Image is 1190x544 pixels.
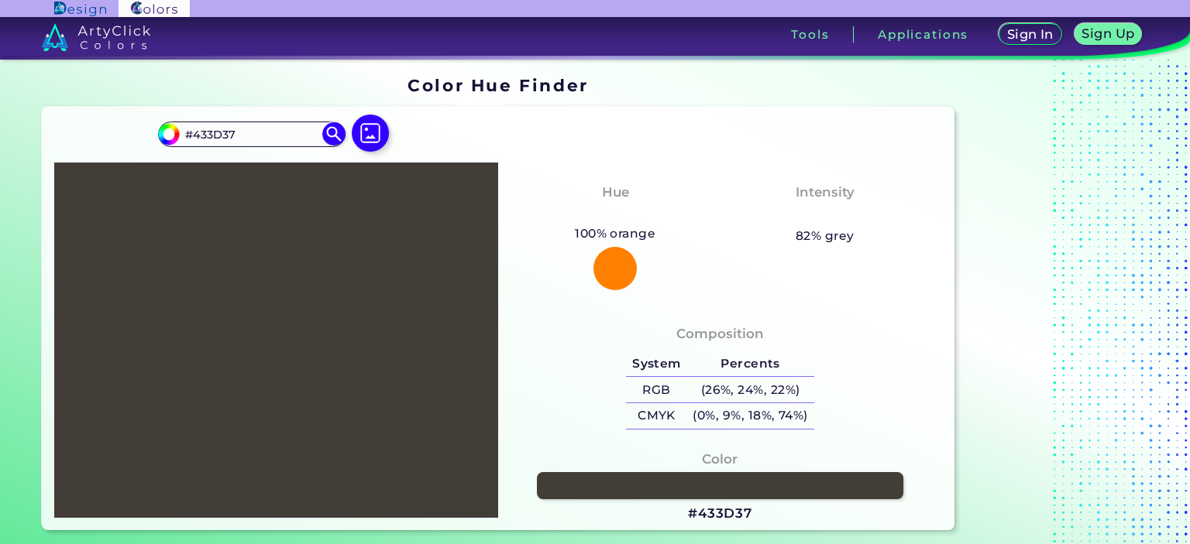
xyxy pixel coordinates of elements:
[796,226,855,246] h5: 82% grey
[569,224,662,244] h5: 100% orange
[688,505,752,523] h3: #433D37
[626,351,686,377] h5: System
[582,206,648,224] h3: Orange
[408,74,588,97] h1: Color Hue Finder
[180,124,324,145] input: type color..
[796,181,855,204] h4: Intensity
[1009,29,1051,40] h5: Sign In
[1085,28,1133,39] h5: Sign Up
[626,377,686,402] h5: RGB
[791,29,829,40] h3: Tools
[1002,25,1059,44] a: Sign In
[687,377,814,402] h5: (26%, 24%, 22%)
[322,122,346,145] img: icon search
[803,206,847,224] h3: Pale
[1078,25,1139,44] a: Sign Up
[687,351,814,377] h5: Percents
[878,29,968,40] h3: Applications
[626,403,686,429] h5: CMYK
[54,2,106,16] img: ArtyClick Design logo
[702,448,738,470] h4: Color
[42,23,151,51] img: logo_artyclick_colors_white.svg
[687,403,814,429] h5: (0%, 9%, 18%, 74%)
[352,115,389,152] img: icon picture
[602,181,629,204] h4: Hue
[676,323,764,345] h4: Composition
